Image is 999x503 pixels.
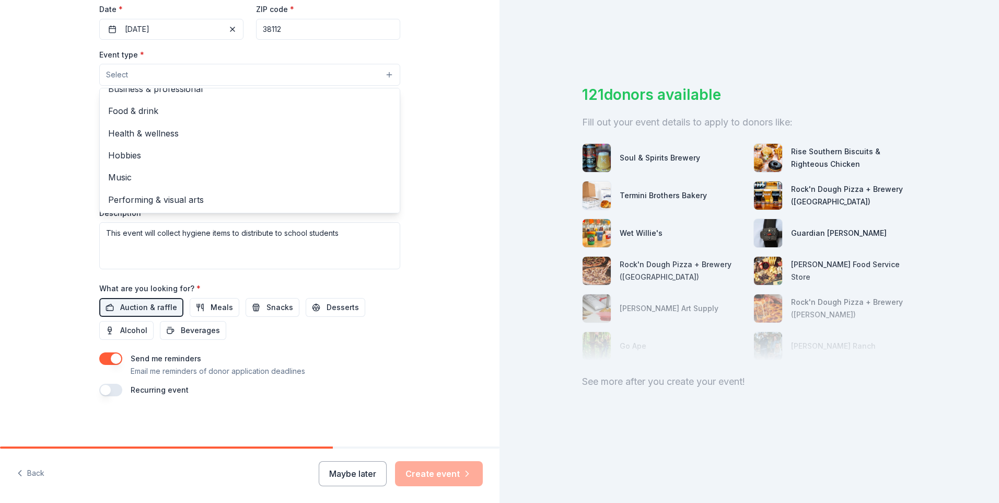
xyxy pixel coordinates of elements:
span: Music [108,170,391,184]
span: Performing & visual arts [108,193,391,207]
span: Select [106,68,128,81]
span: Food & drink [108,104,391,118]
span: Business & professional [108,82,391,96]
div: Select [99,88,400,213]
button: Select [99,64,400,86]
span: Health & wellness [108,127,391,140]
span: Hobbies [108,148,391,162]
